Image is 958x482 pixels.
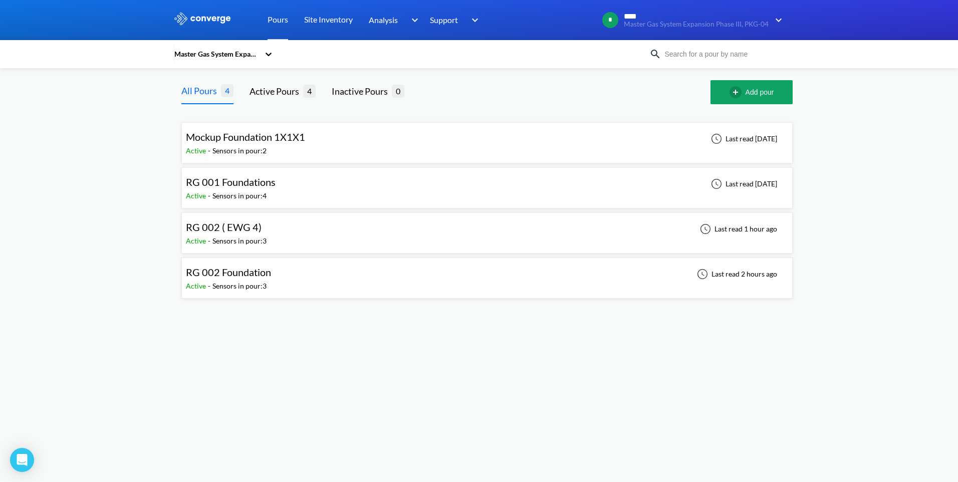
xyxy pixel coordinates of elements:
span: Active [186,191,208,200]
input: Search for a pour by name [661,49,783,60]
img: downArrow.svg [405,14,421,26]
span: RG 002 Foundation [186,266,271,278]
span: 0 [392,85,404,97]
span: Active [186,282,208,290]
div: Sensors in pour: 3 [212,281,267,292]
div: Last read 1 hour ago [694,223,780,235]
span: Active [186,236,208,245]
div: Open Intercom Messenger [10,448,34,472]
span: Mockup Foundation 1X1X1 [186,131,305,143]
span: Active [186,146,208,155]
span: RG 001 Foundations [186,176,276,188]
span: 4 [303,85,316,97]
div: All Pours [181,84,221,98]
span: - [208,191,212,200]
img: icon-search.svg [649,48,661,60]
div: Last read [DATE] [705,133,780,145]
span: Support [430,14,458,26]
div: Sensors in pour: 3 [212,235,267,247]
a: Mockup Foundation 1X1X1Active-Sensors in pour:2Last read [DATE] [181,134,793,142]
div: Master Gas System Expansion Phase III, PKG-04 [173,49,260,60]
span: Analysis [369,14,398,26]
span: 4 [221,84,233,97]
a: RG 002 FoundationActive-Sensors in pour:3Last read 2 hours ago [181,269,793,278]
a: RG 002 ( EWG 4)Active-Sensors in pour:3Last read 1 hour ago [181,224,793,232]
a: RG 001 FoundationsActive-Sensors in pour:4Last read [DATE] [181,179,793,187]
div: Last read [DATE] [705,178,780,190]
div: Active Pours [250,84,303,98]
button: Add pour [710,80,793,104]
span: - [208,282,212,290]
div: Last read 2 hours ago [691,268,780,280]
span: - [208,146,212,155]
div: Sensors in pour: 2 [212,145,267,156]
div: Sensors in pour: 4 [212,190,267,201]
img: downArrow.svg [769,14,785,26]
img: logo_ewhite.svg [173,12,231,25]
div: Inactive Pours [332,84,392,98]
span: Master Gas System Expansion Phase III, PKG-04 [624,21,769,28]
span: - [208,236,212,245]
img: downArrow.svg [465,14,481,26]
img: add-circle-outline.svg [730,86,746,98]
span: RG 002 ( EWG 4) [186,221,262,233]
